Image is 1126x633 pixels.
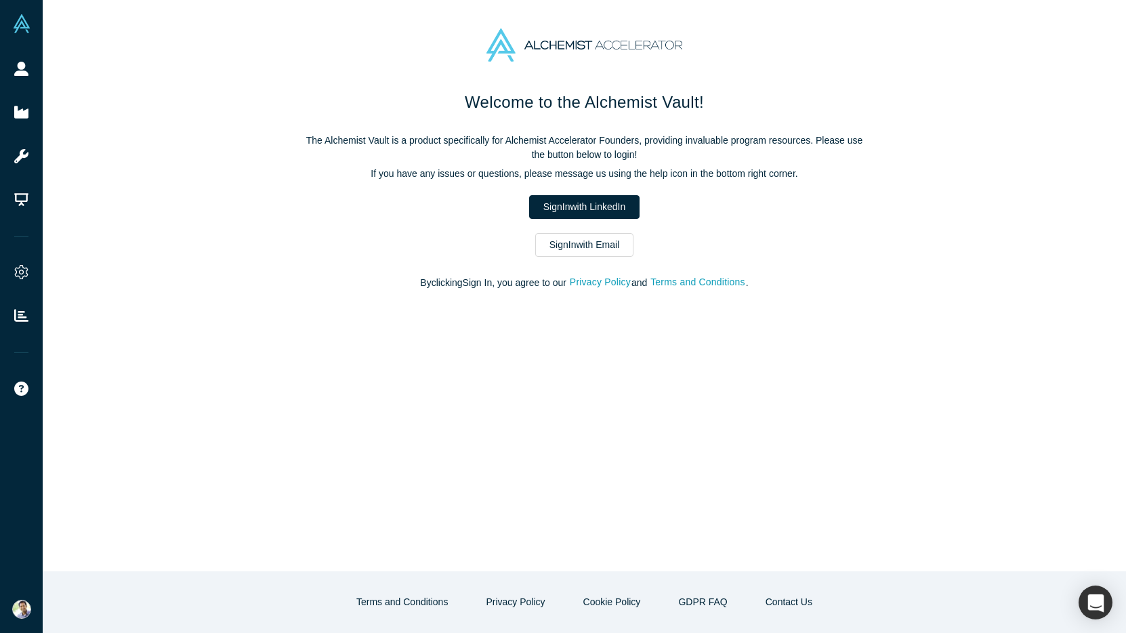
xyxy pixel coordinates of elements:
button: Privacy Policy [472,590,559,614]
button: Privacy Policy [569,274,631,290]
a: SignInwith LinkedIn [529,195,640,219]
button: Cookie Policy [569,590,655,614]
button: Terms and Conditions [342,590,462,614]
button: Terms and Conditions [650,274,746,290]
a: GDPR FAQ [664,590,741,614]
h1: Welcome to the Alchemist Vault! [300,90,869,115]
img: Alchemist Vault Logo [12,14,31,33]
p: The Alchemist Vault is a product specifically for Alchemist Accelerator Founders, providing inval... [300,134,869,162]
button: Contact Us [751,590,827,614]
img: Alchemist Accelerator Logo [486,28,682,62]
p: By clicking Sign In , you agree to our and . [300,276,869,290]
img: Ravi Belani's Account [12,600,31,619]
p: If you have any issues or questions, please message us using the help icon in the bottom right co... [300,167,869,181]
a: SignInwith Email [535,233,634,257]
